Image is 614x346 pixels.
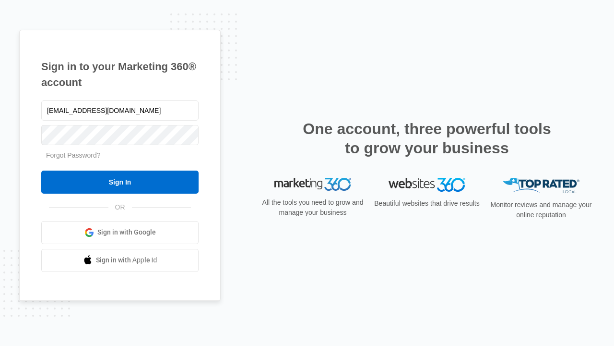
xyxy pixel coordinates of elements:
[97,227,156,237] span: Sign in with Google
[487,200,595,220] p: Monitor reviews and manage your online reputation
[41,100,199,121] input: Email
[108,202,132,212] span: OR
[41,59,199,90] h1: Sign in to your Marketing 360® account
[96,255,157,265] span: Sign in with Apple Id
[41,249,199,272] a: Sign in with Apple Id
[259,198,366,218] p: All the tools you need to grow and manage your business
[389,178,465,192] img: Websites 360
[41,171,199,194] input: Sign In
[503,178,579,194] img: Top Rated Local
[41,221,199,244] a: Sign in with Google
[300,119,554,158] h2: One account, three powerful tools to grow your business
[274,178,351,191] img: Marketing 360
[46,151,101,159] a: Forgot Password?
[373,198,481,209] p: Beautiful websites that drive results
